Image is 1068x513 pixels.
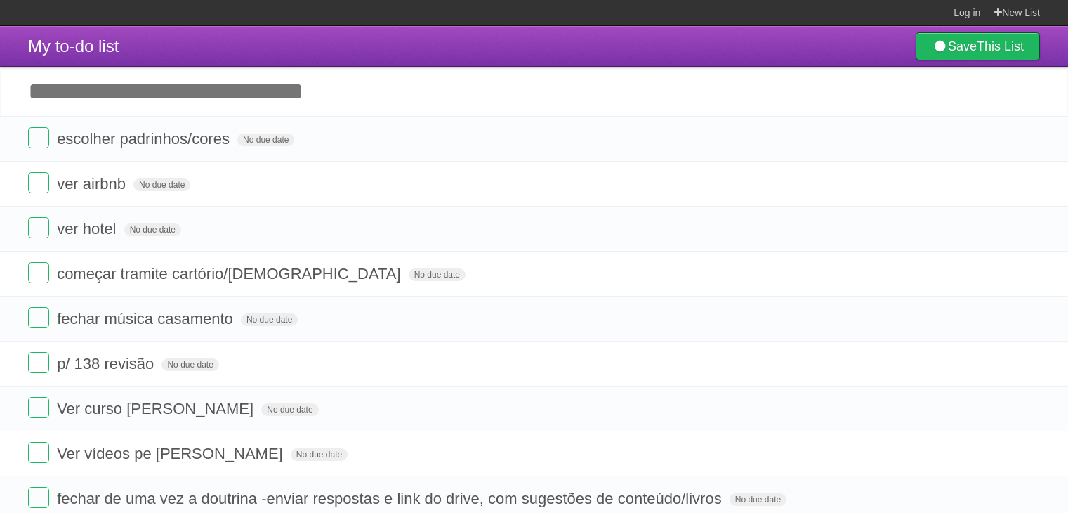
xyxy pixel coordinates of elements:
span: fechar música casamento [57,310,237,327]
a: SaveThis List [916,32,1040,60]
label: Done [28,172,49,193]
span: Ver vídeos pe [PERSON_NAME] [57,445,286,462]
span: No due date [261,403,318,416]
span: No due date [237,134,294,146]
span: escolher padrinhos/cores [57,130,233,148]
span: No due date [241,313,298,326]
label: Done [28,127,49,148]
span: My to-do list [28,37,119,56]
span: No due date [409,268,466,281]
span: No due date [133,178,190,191]
label: Done [28,307,49,328]
span: No due date [730,493,786,506]
label: Done [28,262,49,283]
span: No due date [161,358,218,371]
span: começar tramite cartório/[DEMOGRAPHIC_DATA] [57,265,404,283]
span: No due date [291,448,348,461]
label: Done [28,442,49,463]
span: fechar de uma vez a doutrina -enviar respostas e link do drive, com sugestões de conteúdo/livros [57,490,725,507]
label: Done [28,397,49,418]
label: Done [28,217,49,238]
span: ver hotel [57,220,119,238]
span: Ver curso [PERSON_NAME] [57,400,257,417]
span: p/ 138 revisão [57,355,157,372]
label: Done [28,487,49,508]
span: ver airbnb [57,175,129,193]
span: No due date [124,223,181,236]
label: Done [28,352,49,373]
b: This List [977,39,1024,53]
